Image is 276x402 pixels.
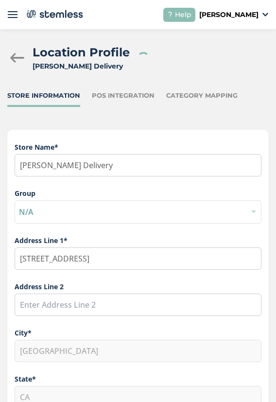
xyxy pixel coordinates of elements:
[33,44,130,61] h2: Location Profile
[167,12,173,17] img: icon-help-white-03924b79.svg
[227,355,276,402] iframe: Chat Widget
[15,294,261,316] input: Enter Address Line 2
[15,235,261,245] label: Address Line 1*
[15,247,261,270] input: Start typing
[25,7,83,21] img: logo-dark-0685b13c.svg
[199,10,259,20] p: [PERSON_NAME]
[15,142,261,152] label: Store Name
[15,154,261,176] input: Enter Store Name
[92,91,155,101] div: POS Integration
[8,10,17,19] img: icon-menu-open-1b7a8edd.svg
[15,328,261,338] label: City
[15,281,261,292] label: Address Line 2
[7,91,80,101] div: Store Information
[15,374,261,384] label: State
[262,13,268,17] img: icon_down-arrow-small-66adaf34.svg
[15,188,261,198] label: Group
[166,91,238,101] div: Category Mapping
[33,61,130,71] div: [PERSON_NAME] Delivery
[175,10,191,20] span: Help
